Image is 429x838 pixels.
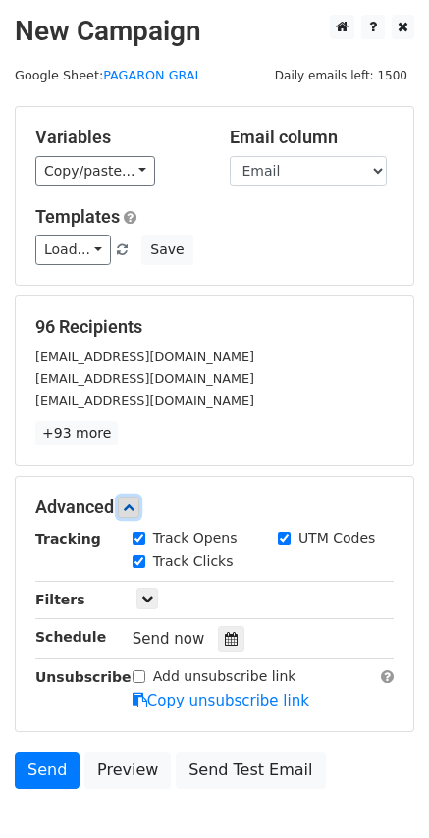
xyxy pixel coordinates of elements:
[84,752,171,789] a: Preview
[35,393,254,408] small: [EMAIL_ADDRESS][DOMAIN_NAME]
[35,629,106,645] strong: Schedule
[35,206,120,227] a: Templates
[153,551,234,572] label: Track Clicks
[268,68,414,82] a: Daily emails left: 1500
[35,371,254,386] small: [EMAIL_ADDRESS][DOMAIN_NAME]
[35,235,111,265] a: Load...
[35,349,254,364] small: [EMAIL_ADDRESS][DOMAIN_NAME]
[153,666,296,687] label: Add unsubscribe link
[298,528,375,549] label: UTM Codes
[35,669,132,685] strong: Unsubscribe
[133,630,205,648] span: Send now
[35,497,394,518] h5: Advanced
[35,316,394,338] h5: 96 Recipients
[35,127,200,148] h5: Variables
[15,752,80,789] a: Send
[15,15,414,48] h2: New Campaign
[35,156,155,186] a: Copy/paste...
[230,127,395,148] h5: Email column
[331,744,429,838] div: Widget de chat
[268,65,414,86] span: Daily emails left: 1500
[141,235,192,265] button: Save
[15,68,202,82] small: Google Sheet:
[133,692,309,709] a: Copy unsubscribe link
[35,592,85,607] strong: Filters
[176,752,325,789] a: Send Test Email
[35,421,118,445] a: +93 more
[331,744,429,838] iframe: Chat Widget
[35,531,101,547] strong: Tracking
[103,68,202,82] a: PAGARON GRAL
[153,528,238,549] label: Track Opens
